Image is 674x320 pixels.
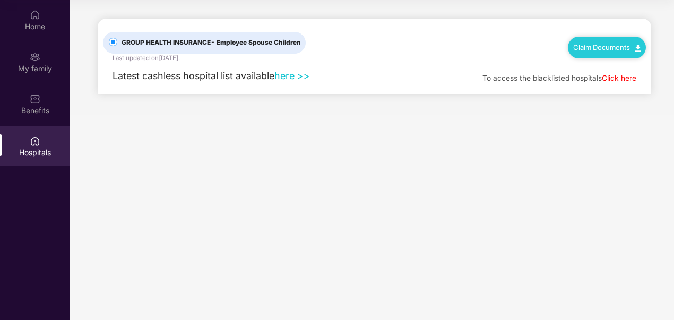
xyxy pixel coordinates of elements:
img: svg+xml;base64,PHN2ZyBpZD0iSG9zcGl0YWxzIiB4bWxucz0iaHR0cDovL3d3dy53My5vcmcvMjAwMC9zdmciIHdpZHRoPS... [30,136,40,146]
a: here >> [274,70,310,81]
span: To access the blacklisted hospitals [482,74,602,82]
img: svg+xml;base64,PHN2ZyB4bWxucz0iaHR0cDovL3d3dy53My5vcmcvMjAwMC9zdmciIHdpZHRoPSIxMC40IiBoZWlnaHQ9Ij... [635,45,641,52]
span: Latest cashless hospital list available [113,70,274,81]
a: Click here [602,74,636,82]
img: svg+xml;base64,PHN2ZyBpZD0iQmVuZWZpdHMiIHhtbG5zPSJodHRwOi8vd3d3LnczLm9yZy8yMDAwL3N2ZyIgd2lkdGg9Ij... [30,94,40,104]
img: svg+xml;base64,PHN2ZyB3aWR0aD0iMjAiIGhlaWdodD0iMjAiIHZpZXdCb3g9IjAgMCAyMCAyMCIgZmlsbD0ibm9uZSIgeG... [30,52,40,62]
img: svg+xml;base64,PHN2ZyBpZD0iSG9tZSIgeG1sbnM9Imh0dHA6Ly93d3cudzMub3JnLzIwMDAvc3ZnIiB3aWR0aD0iMjAiIG... [30,10,40,20]
span: GROUP HEALTH INSURANCE [117,38,305,48]
span: - Employee Spouse Children [211,38,301,46]
a: Claim Documents [573,43,641,52]
div: Last updated on [DATE] . [113,54,180,63]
